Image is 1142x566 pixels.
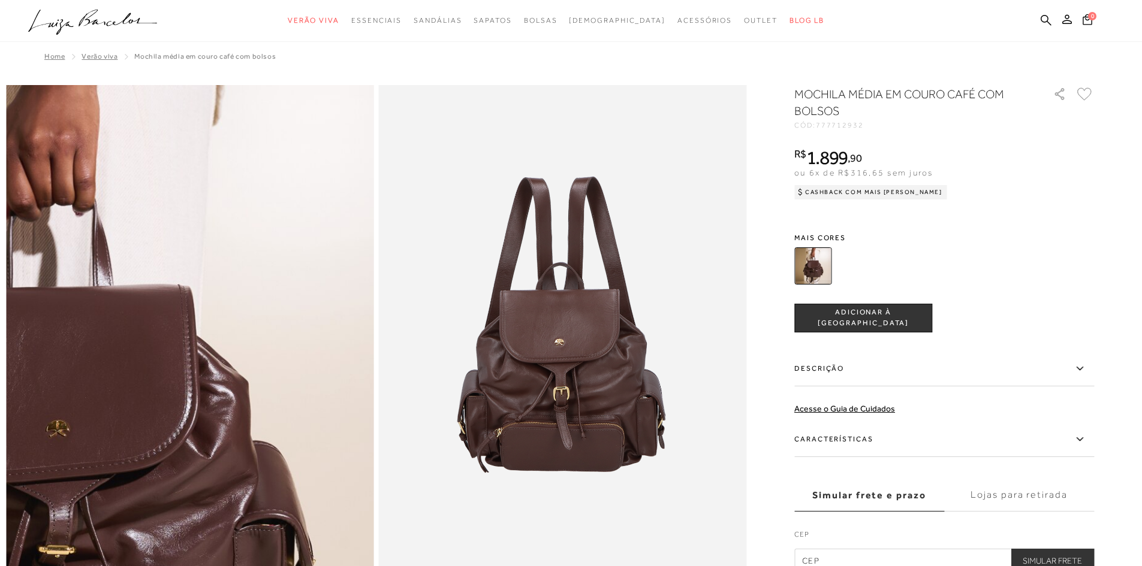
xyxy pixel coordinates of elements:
[794,247,831,284] img: MOCHILA MÉDIA EM COURO CAFÉ COM BOLSOS
[794,529,1094,546] label: CEP
[569,10,665,32] a: noSubCategoriesText
[744,10,778,32] a: categoryNavScreenReaderText
[1079,13,1096,29] button: 0
[524,16,558,25] span: Bolsas
[806,147,848,168] span: 1.899
[850,152,861,164] span: 90
[794,234,1094,241] span: Mais cores
[794,352,1094,386] label: Descrição
[794,149,806,159] i: R$
[794,122,1034,129] div: CÓD:
[288,16,339,25] span: Verão Viva
[794,479,944,511] label: Simular frete e prazo
[524,10,558,32] a: categoryNavScreenReaderText
[134,52,276,60] span: MOCHILA MÉDIA EM COURO CAFÉ COM BOLSOS
[351,10,402,32] a: categoryNavScreenReaderText
[414,10,462,32] a: categoryNavScreenReaderText
[794,86,1019,119] h1: MOCHILA MÉDIA EM COURO CAFÉ COM BOLSOS
[794,304,932,332] button: ADICIONAR À [GEOGRAPHIC_DATA]
[1088,12,1096,20] span: 0
[794,168,933,177] span: ou 6x de R$316,65 sem juros
[414,16,462,25] span: Sandálias
[794,185,947,199] div: Cashback com Mais [PERSON_NAME]
[944,479,1094,511] label: Lojas para retirada
[474,10,511,32] a: categoryNavScreenReaderText
[677,10,732,32] a: categoryNavScreenReaderText
[744,16,778,25] span: Outlet
[816,121,864,129] span: 777712932
[848,153,861,164] i: ,
[794,404,895,413] a: Acesse o Guia de Cuidados
[351,16,402,25] span: Essenciais
[795,307,932,328] span: ADICIONAR À [GEOGRAPHIC_DATA]
[794,422,1094,457] label: Características
[44,52,65,60] a: Home
[790,10,824,32] a: BLOG LB
[790,16,824,25] span: BLOG LB
[569,16,665,25] span: [DEMOGRAPHIC_DATA]
[677,16,732,25] span: Acessórios
[288,10,339,32] a: categoryNavScreenReaderText
[82,52,117,60] a: Verão Viva
[474,16,511,25] span: Sapatos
